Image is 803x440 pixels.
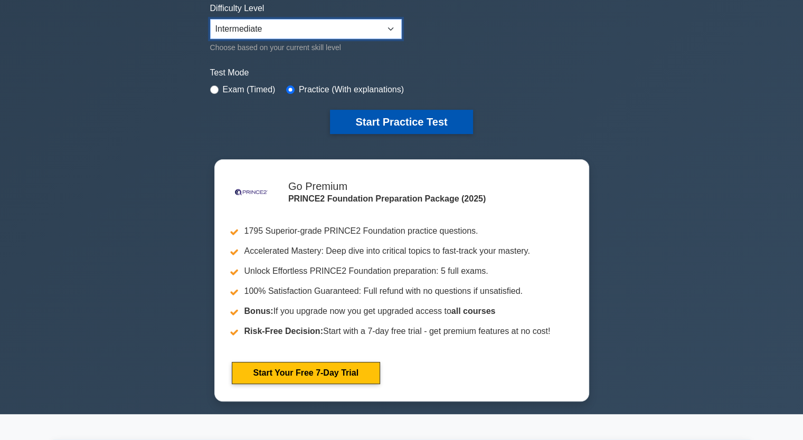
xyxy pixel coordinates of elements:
[210,66,593,79] label: Test Mode
[232,362,380,384] a: Start Your Free 7-Day Trial
[223,83,276,96] label: Exam (Timed)
[210,2,264,15] label: Difficulty Level
[330,110,473,134] button: Start Practice Test
[299,83,404,96] label: Practice (With explanations)
[210,41,402,54] div: Choose based on your current skill level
